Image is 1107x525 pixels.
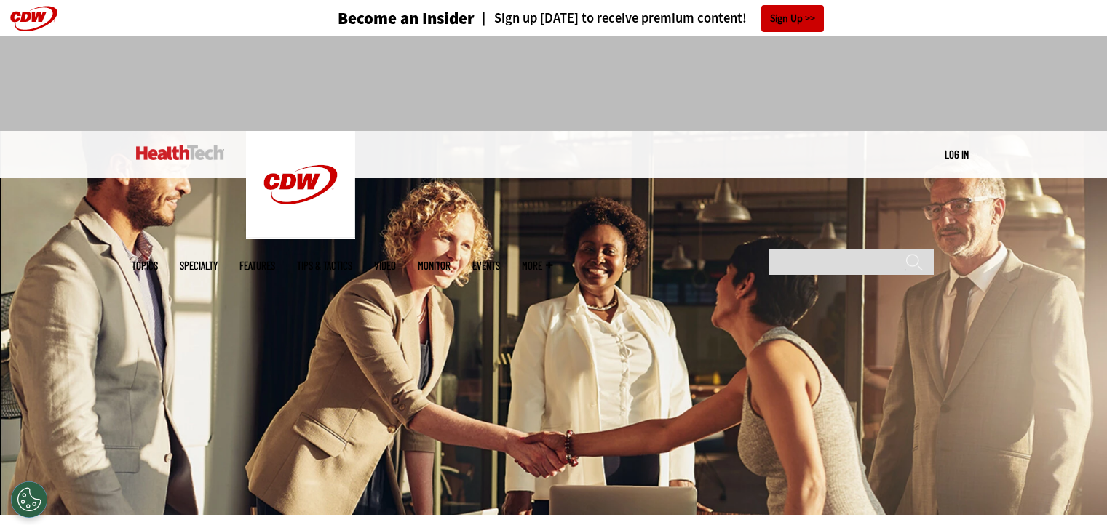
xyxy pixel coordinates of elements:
a: Tips & Tactics [297,260,352,271]
a: Sign up [DATE] to receive premium content! [475,12,747,25]
h3: Become an Insider [338,10,475,27]
a: CDW [246,227,355,242]
a: Events [472,260,500,271]
span: More [522,260,552,271]
a: Features [239,260,275,271]
div: User menu [945,147,969,162]
a: Become an Insider [283,10,475,27]
img: Home [246,131,355,239]
a: Log in [945,148,969,161]
iframe: advertisement [289,51,819,116]
span: Specialty [180,260,218,271]
a: MonITor [418,260,451,271]
img: Home [136,145,224,160]
span: Topics [132,260,158,271]
a: Sign Up [761,5,824,32]
button: Open Preferences [11,481,47,518]
div: Cookies Settings [11,481,47,518]
a: Video [374,260,396,271]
